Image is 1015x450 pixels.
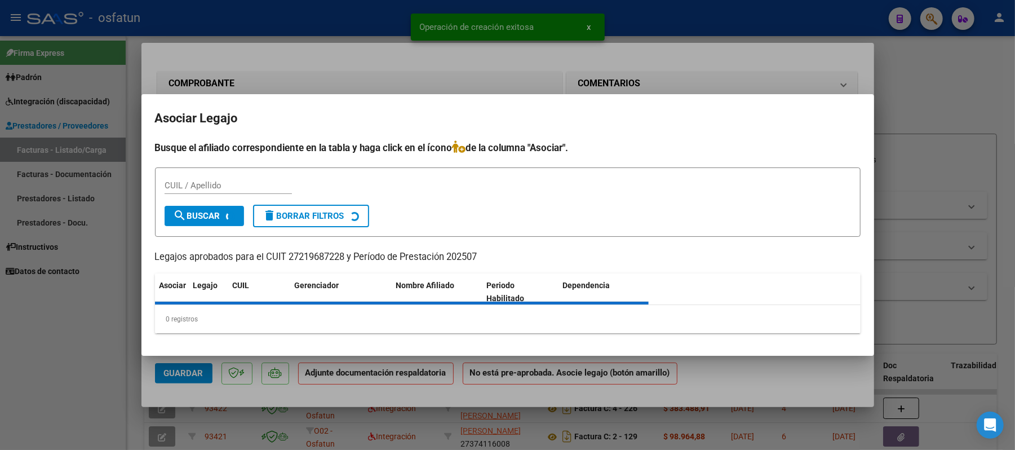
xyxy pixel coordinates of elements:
[253,205,369,227] button: Borrar Filtros
[189,273,228,311] datatable-header-cell: Legajo
[159,281,187,290] span: Asociar
[263,209,277,222] mat-icon: delete
[228,273,290,311] datatable-header-cell: CUIL
[290,273,392,311] datatable-header-cell: Gerenciador
[155,273,189,311] datatable-header-cell: Asociar
[165,206,244,226] button: Buscar
[155,305,861,333] div: 0 registros
[174,211,220,221] span: Buscar
[263,211,344,221] span: Borrar Filtros
[486,281,524,303] span: Periodo Habilitado
[558,273,649,311] datatable-header-cell: Dependencia
[562,281,610,290] span: Dependencia
[233,281,250,290] span: CUIL
[482,273,558,311] datatable-header-cell: Periodo Habilitado
[193,281,218,290] span: Legajo
[174,209,187,222] mat-icon: search
[155,108,861,129] h2: Asociar Legajo
[392,273,482,311] datatable-header-cell: Nombre Afiliado
[295,281,339,290] span: Gerenciador
[977,412,1004,439] div: Open Intercom Messenger
[155,140,861,155] h4: Busque el afiliado correspondiente en la tabla y haga click en el ícono de la columna "Asociar".
[396,281,455,290] span: Nombre Afiliado
[155,250,861,264] p: Legajos aprobados para el CUIT 27219687228 y Período de Prestación 202507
